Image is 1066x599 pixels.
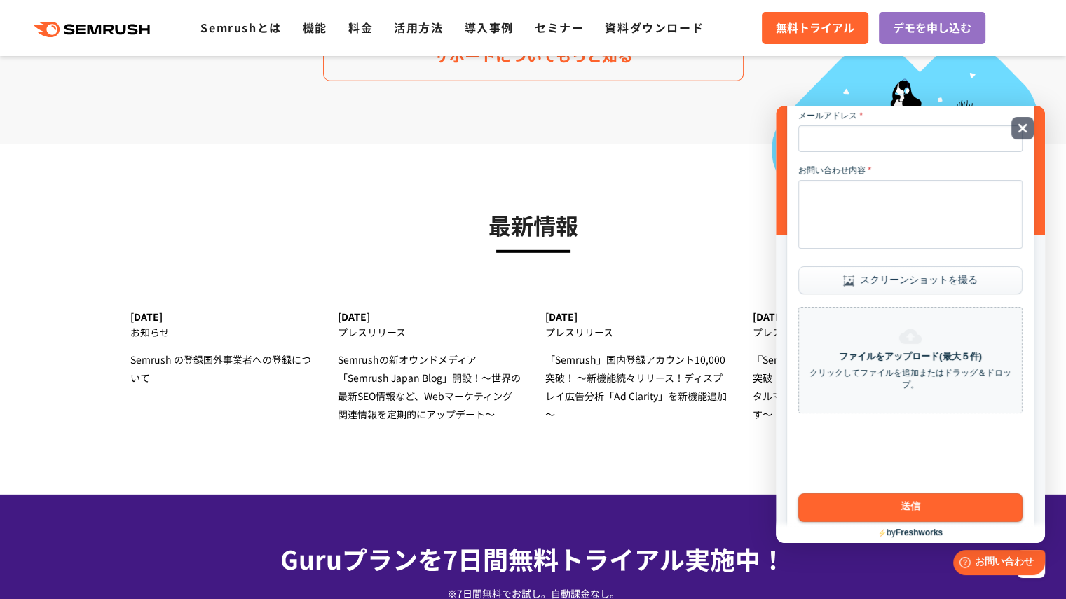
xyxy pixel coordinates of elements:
[348,19,373,36] a: 料金
[753,311,936,423] a: [DATE] プレスリリース 『Semrush』国内利用アカウント7,000突破！新機能、続々アップデート ～デジタルマーケティングの次なる1手を導き出す～
[753,323,936,341] div: プレスリリース
[753,311,936,323] div: [DATE]
[303,19,327,36] a: 機能
[776,106,1045,543] iframe: Help widget
[545,323,728,341] div: プレスリリース
[762,12,868,44] a: 無料トライアル
[605,19,704,36] a: 資料ダウンロード
[508,540,786,577] span: 無料トライアル実施中！
[338,352,521,421] span: Semrushの新オウンドメディア 「Semrush Japan Blog」開設！～世界の最新SEO情報など、Webマーケティング関連情報を定期的にアップデート～
[130,207,936,242] h3: 最新情報
[753,352,934,421] span: 『Semrush』国内利用アカウント7,000突破！新機能、続々アップデート ～デジタルマーケティングの次なる1手を導き出す～
[130,311,313,387] a: [DATE] お知らせ Semrush の登録国外事業者への登録について
[28,320,241,375] iframe: reCAPTCHA
[776,19,854,37] span: 無料トライアル
[338,311,521,323] div: [DATE]
[338,323,521,341] div: プレスリリース
[200,19,281,36] a: Semrushとは
[165,539,901,577] div: Guruプランを7日間
[22,387,247,416] button: 送信
[338,311,521,423] a: [DATE] プレスリリース Semrushの新オウンドメディア 「Semrush Japan Blog」開設！～世界の最新SEO情報など、Webマーケティング関連情報を定期的にアップデート～
[120,422,167,432] b: Freshworks
[879,12,985,44] a: デモを申し込む
[545,311,728,323] div: [DATE]
[130,311,313,323] div: [DATE]
[394,19,443,36] a: 活用方法
[102,422,167,432] a: byFreshworks
[545,352,727,421] span: 「Semrush」国内登録アカウント10,000突破！ ～新機能続々リリース！ディスプレイ広告分析「Ad Clarity」を新機能追加～
[130,352,311,385] span: Semrush の登録国外事業者への登録について
[545,311,728,423] a: [DATE] プレスリリース 「Semrush」国内登録アカウント10,000突破！ ～新機能続々リリース！ディスプレイ広告分析「Ad Clarity」を新機能追加～
[130,323,313,341] div: お知らせ
[893,19,971,37] span: デモを申し込む
[941,544,1051,584] iframe: Help widget launcher
[465,19,514,36] a: 導入事例
[535,19,584,36] a: セミナー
